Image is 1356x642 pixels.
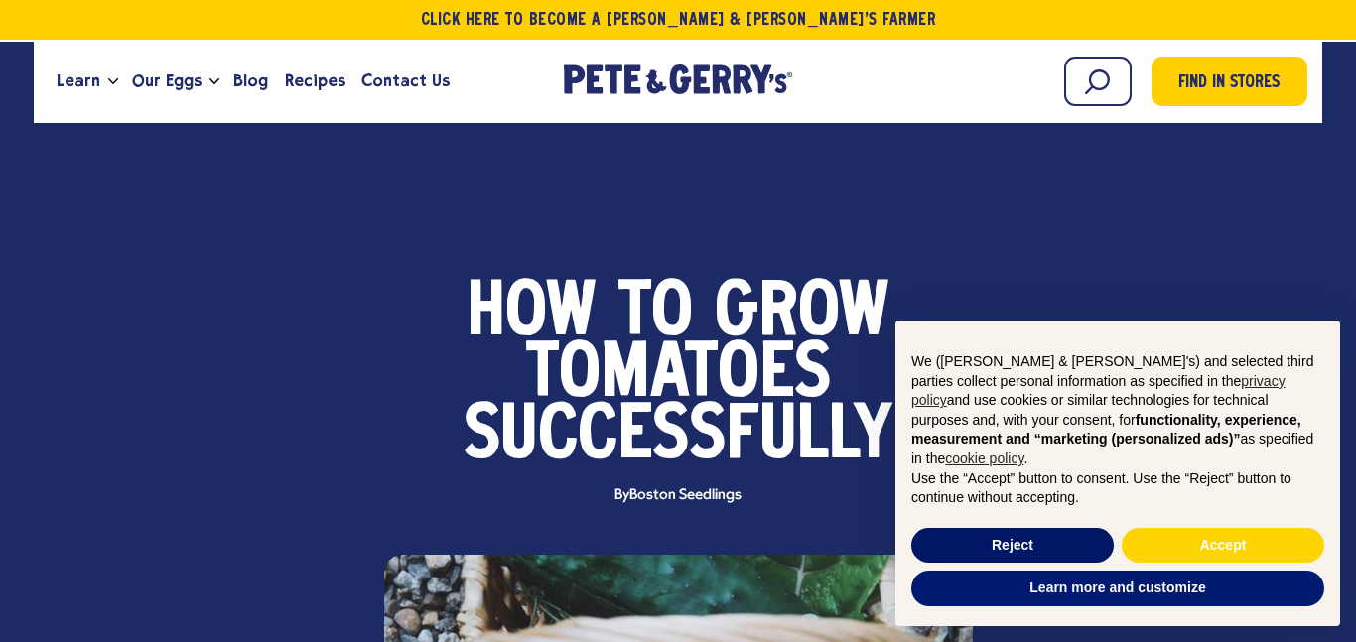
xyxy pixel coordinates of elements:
[911,352,1324,469] p: We ([PERSON_NAME] & [PERSON_NAME]'s) and selected third parties collect personal information as s...
[911,528,1114,564] button: Reject
[526,345,831,407] span: Tomatoes
[911,571,1324,606] button: Learn more and customize
[467,284,597,345] span: How
[464,407,892,468] span: Successfully
[57,68,100,93] span: Learn
[353,55,458,108] a: Contact Us
[277,55,353,108] a: Recipes
[233,68,268,93] span: Blog
[880,305,1356,642] div: Notice
[1152,57,1307,106] a: Find in Stores
[945,450,1023,466] a: cookie policy
[124,55,209,108] a: Our Eggs
[618,284,693,345] span: to
[715,284,889,345] span: Grow
[1064,57,1132,106] input: Search
[361,68,450,93] span: Contact Us
[285,68,345,93] span: Recipes
[132,68,202,93] span: Our Eggs
[1122,528,1324,564] button: Accept
[108,78,118,85] button: Open the dropdown menu for Learn
[911,469,1324,508] p: Use the “Accept” button to consent. Use the “Reject” button to continue without accepting.
[605,488,751,503] span: By
[49,55,108,108] a: Learn
[209,78,219,85] button: Open the dropdown menu for Our Eggs
[225,55,276,108] a: Blog
[1178,70,1280,97] span: Find in Stores
[629,487,742,503] span: Boston Seedlings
